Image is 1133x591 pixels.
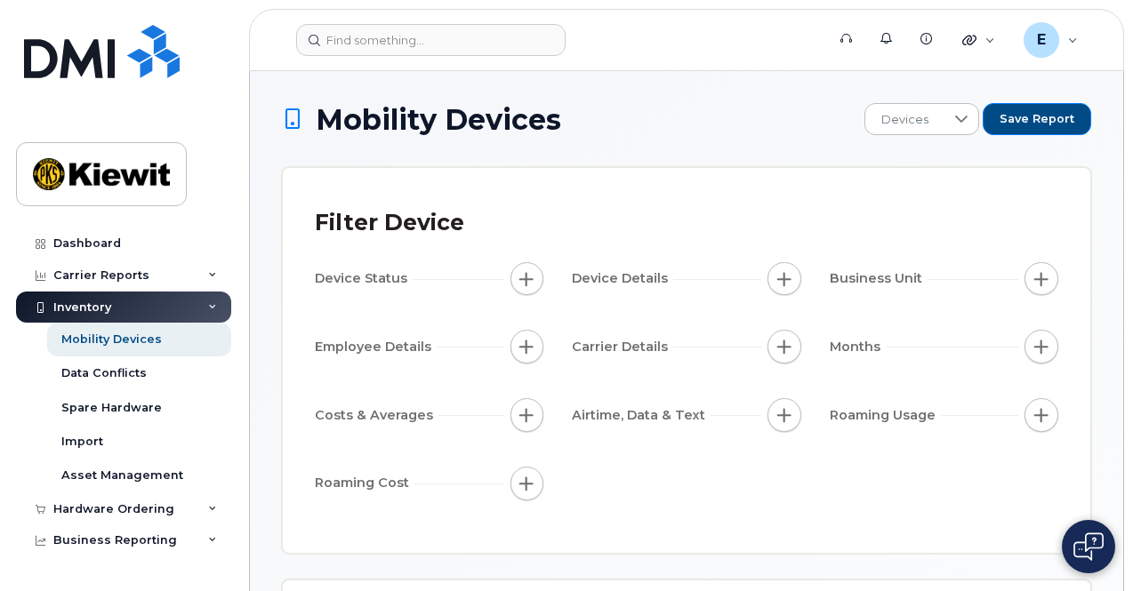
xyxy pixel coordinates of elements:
span: Employee Details [315,338,437,356]
span: Roaming Cost [315,474,414,492]
span: Device Details [572,269,673,288]
span: Save Report [1000,111,1074,127]
img: Open chat [1073,532,1104,561]
span: Airtime, Data & Text [572,406,711,425]
span: Mobility Devices [316,104,561,135]
span: Costs & Averages [315,406,438,425]
span: Business Unit [830,269,928,288]
span: Device Status [315,269,413,288]
span: Carrier Details [572,338,673,356]
span: Roaming Usage [830,406,941,425]
span: Devices [865,104,944,136]
div: Filter Device [315,200,464,246]
button: Save Report [983,103,1091,135]
span: Months [830,338,886,356]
